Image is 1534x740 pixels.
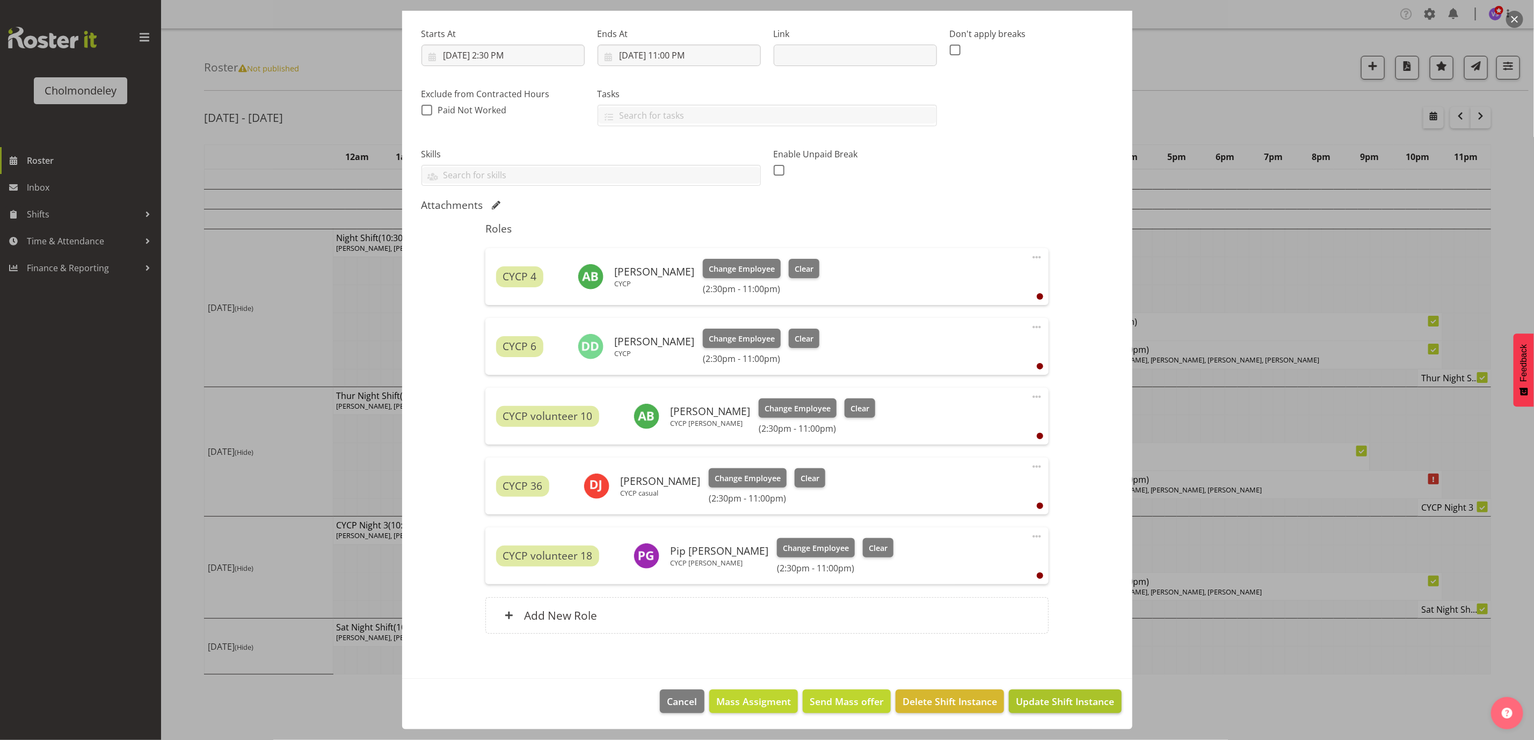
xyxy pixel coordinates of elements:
[777,563,893,574] h6: (2:30pm - 11:00pm)
[801,473,819,484] span: Clear
[422,167,760,184] input: Search for skills
[670,419,750,427] p: CYCP [PERSON_NAME]
[765,403,831,415] span: Change Employee
[1514,333,1534,407] button: Feedback - Show survey
[524,608,597,622] h6: Add New Role
[598,107,936,124] input: Search for tasks
[1502,708,1513,719] img: help-xxl-2.png
[634,403,659,429] img: amelie-brandt11629.jpg
[421,45,585,66] input: Click to select...
[1519,344,1529,382] span: Feedback
[421,27,585,40] label: Starts At
[598,27,761,40] label: Ends At
[614,279,694,288] p: CYCP
[709,333,775,345] span: Change Employee
[703,353,819,364] h6: (2:30pm - 11:00pm)
[709,468,787,488] button: Change Employee
[503,269,537,285] span: CYCP 4
[789,329,819,348] button: Clear
[620,475,700,487] h6: [PERSON_NAME]
[850,403,869,415] span: Clear
[614,349,694,358] p: CYCP
[503,548,593,564] span: CYCP volunteer 18
[485,222,1049,235] h5: Roles
[703,259,781,278] button: Change Employee
[660,690,704,713] button: Cancel
[795,263,813,275] span: Clear
[1037,503,1043,509] div: User is clocked out
[1037,293,1043,300] div: User is clocked out
[667,694,697,708] span: Cancel
[670,405,750,417] h6: [PERSON_NAME]
[1009,690,1121,713] button: Update Shift Instance
[1037,572,1043,579] div: User is clocked out
[803,690,891,713] button: Send Mass offer
[584,473,609,499] img: danielle-jeffery11296.jpg
[896,690,1004,713] button: Delete Shift Instance
[670,545,768,557] h6: Pip [PERSON_NAME]
[703,329,781,348] button: Change Employee
[950,27,1113,40] label: Don't apply breaks
[715,473,781,484] span: Change Employee
[421,199,483,212] h5: Attachments
[795,468,825,488] button: Clear
[598,88,937,100] label: Tasks
[421,88,585,100] label: Exclude from Contracted Hours
[774,148,937,161] label: Enable Unpaid Break
[614,336,694,347] h6: [PERSON_NAME]
[716,694,791,708] span: Mass Assigment
[578,333,604,359] img: dejay-davison3684.jpg
[438,104,507,116] span: Paid Not Worked
[703,284,819,294] h6: (2:30pm - 11:00pm)
[845,398,875,418] button: Clear
[1016,694,1114,708] span: Update Shift Instance
[795,333,813,345] span: Clear
[709,263,775,275] span: Change Employee
[634,543,659,569] img: philippa-grace11628.jpg
[709,493,825,504] h6: (2:30pm - 11:00pm)
[777,538,855,557] button: Change Employee
[503,478,543,494] span: CYCP 36
[759,398,837,418] button: Change Employee
[578,264,604,289] img: ally-brown10484.jpg
[598,45,761,66] input: Click to select...
[810,694,884,708] span: Send Mass offer
[759,423,875,434] h6: (2:30pm - 11:00pm)
[614,266,694,278] h6: [PERSON_NAME]
[709,690,798,713] button: Mass Assigment
[783,542,849,554] span: Change Employee
[620,489,700,497] p: CYCP casual
[774,27,937,40] label: Link
[670,558,768,567] p: CYCP [PERSON_NAME]
[1037,363,1043,369] div: User is clocked out
[789,259,819,278] button: Clear
[869,542,888,554] span: Clear
[1037,433,1043,439] div: User is clocked out
[903,694,997,708] span: Delete Shift Instance
[863,538,893,557] button: Clear
[421,148,761,161] label: Skills
[503,339,537,354] span: CYCP 6
[503,409,593,424] span: CYCP volunteer 10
